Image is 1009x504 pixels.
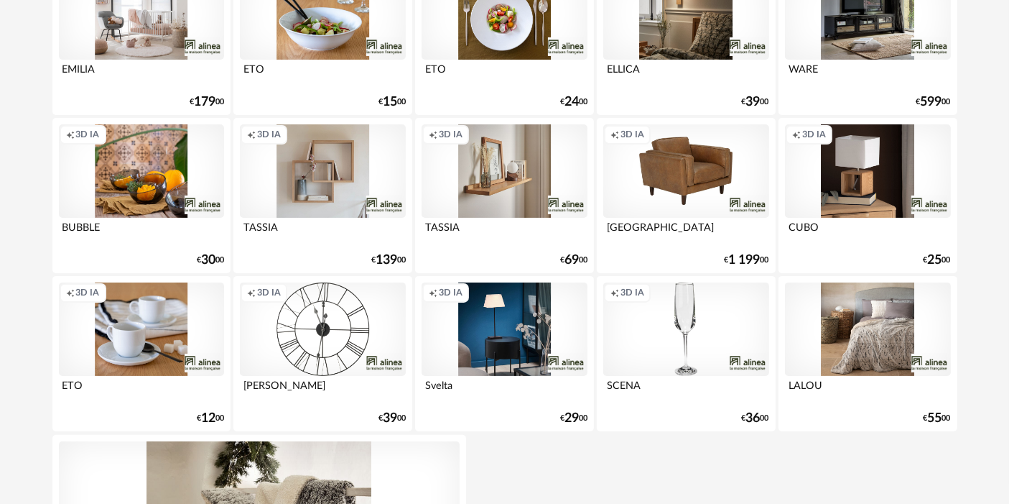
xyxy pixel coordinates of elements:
span: 3D IA [76,287,100,298]
a: Creation icon 3D IA CUBO €2500 [778,118,957,273]
span: 3D IA [439,129,462,140]
div: € 00 [560,413,587,423]
div: € 00 [378,413,406,423]
div: € 00 [378,97,406,107]
span: 30 [201,255,215,265]
span: 3D IA [620,129,644,140]
span: Creation icon [247,129,256,140]
span: Creation icon [66,287,75,298]
div: BUBBLE [59,218,224,247]
span: Creation icon [610,129,619,140]
a: LALOU €5500 [778,276,957,431]
span: 3D IA [802,129,826,140]
div: ETO [422,60,587,88]
div: ETO [240,60,405,88]
a: Creation icon 3D IA [GEOGRAPHIC_DATA] €1 19900 [597,118,775,273]
span: 3D IA [439,287,462,298]
div: € 00 [725,255,769,265]
a: Creation icon 3D IA Svelta €2900 [415,276,593,431]
span: 139 [376,255,397,265]
span: 39 [383,413,397,423]
a: Creation icon 3D IA TASSIA €6900 [415,118,593,273]
span: 69 [564,255,579,265]
span: 24 [564,97,579,107]
span: Creation icon [247,287,256,298]
span: 39 [746,97,761,107]
span: 3D IA [620,287,644,298]
span: 15 [383,97,397,107]
span: 29 [564,413,579,423]
span: 179 [194,97,215,107]
div: [GEOGRAPHIC_DATA] [603,218,768,247]
span: 599 [921,97,942,107]
div: € 00 [197,255,224,265]
div: [PERSON_NAME] [240,376,405,405]
div: TASSIA [240,218,405,247]
div: SCENA [603,376,768,405]
div: € 00 [371,255,406,265]
div: € 00 [924,255,951,265]
span: 3D IA [257,287,281,298]
a: Creation icon 3D IA BUBBLE €3000 [52,118,231,273]
span: 55 [928,413,942,423]
a: Creation icon 3D IA SCENA €3600 [597,276,775,431]
div: € 00 [560,97,587,107]
div: WARE [785,60,950,88]
span: 1 199 [729,255,761,265]
div: € 00 [197,413,224,423]
div: ETO [59,376,224,405]
div: € 00 [190,97,224,107]
span: 3D IA [257,129,281,140]
span: 12 [201,413,215,423]
a: Creation icon 3D IA ETO €1200 [52,276,231,431]
div: € 00 [924,413,951,423]
a: Creation icon 3D IA [PERSON_NAME] €3900 [233,276,411,431]
span: Creation icon [429,287,437,298]
div: TASSIA [422,218,587,247]
div: ELLICA [603,60,768,88]
span: 25 [928,255,942,265]
span: Creation icon [610,287,619,298]
div: LALOU [785,376,950,405]
div: € 00 [916,97,951,107]
div: CUBO [785,218,950,247]
span: Creation icon [792,129,801,140]
a: Creation icon 3D IA TASSIA €13900 [233,118,411,273]
div: € 00 [560,255,587,265]
span: Creation icon [66,129,75,140]
div: Svelta [422,376,587,405]
span: Creation icon [429,129,437,140]
span: 36 [746,413,761,423]
div: € 00 [742,97,769,107]
div: EMILIA [59,60,224,88]
div: € 00 [742,413,769,423]
span: 3D IA [76,129,100,140]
